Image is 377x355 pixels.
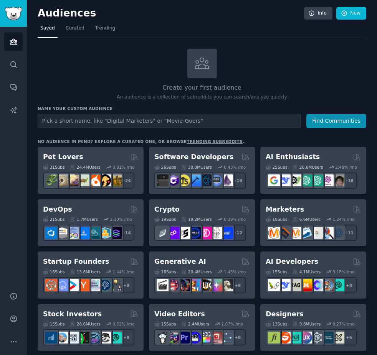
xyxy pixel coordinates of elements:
[67,174,79,186] img: leopardgeckos
[167,174,179,186] img: csharp
[43,164,64,170] div: 31 Sub s
[63,22,87,38] a: Curated
[70,164,100,170] div: 24.4M Users
[333,217,355,222] div: 1.24 % /mo
[210,279,222,291] img: starryai
[40,25,55,32] span: Saved
[154,152,233,162] h2: Software Developers
[332,279,344,291] img: AIDevelopersSociety
[311,332,323,343] img: userexperience
[112,269,134,274] div: 1.44 % /mo
[336,7,366,20] a: New
[95,25,115,32] span: Trending
[43,257,109,266] h2: Startup Founders
[200,227,212,239] img: defiblockchain
[332,332,344,343] img: UX_Design
[167,227,179,239] img: 0xPolygon
[38,114,301,128] input: Pick a short name, like "Digital Marketers" or "Movie-Goers"
[300,227,312,239] img: Emailmarketing
[99,174,111,186] img: PetAdvice
[289,332,301,343] img: UI_Design
[157,227,169,239] img: ethfinance
[200,279,212,291] img: FluxAI
[67,227,79,239] img: Docker_DevOps
[178,279,190,291] img: deepdream
[43,217,64,222] div: 21 Sub s
[322,227,334,239] img: MarketingResearch
[293,269,321,274] div: 4.1M Users
[43,309,102,319] h2: Stock Investors
[311,174,323,186] img: chatgpt_prompts_
[266,205,304,214] h2: Marketers
[311,279,323,291] img: OpenSourceAI
[221,279,233,291] img: DreamBooth
[78,332,89,343] img: Trading
[88,227,100,239] img: platformengineering
[230,277,246,293] div: + 9
[38,22,58,38] a: Saved
[66,25,84,32] span: Curated
[341,225,357,241] div: + 11
[181,321,209,327] div: 2.4M Users
[332,174,344,186] img: ArtificalIntelligence
[110,174,122,186] img: dogbreed
[93,22,118,38] a: Trending
[266,257,318,266] h2: AI Developers
[300,332,312,343] img: UXDesign
[43,269,64,274] div: 16 Sub s
[266,321,287,327] div: 13 Sub s
[322,332,334,343] img: learndesign
[38,83,366,93] h2: Create your first audience
[118,173,134,189] div: + 24
[178,227,190,239] img: ethstaker
[67,279,79,291] img: startup
[154,269,176,274] div: 16 Sub s
[341,329,357,345] div: + 6
[224,217,246,222] div: 0.39 % /mo
[78,279,89,291] img: ycombinator
[289,174,301,186] img: AItoolsCatalog
[221,332,233,343] img: postproduction
[181,269,212,274] div: 20.4M Users
[266,164,287,170] div: 25 Sub s
[187,139,242,144] a: trending subreddits
[293,164,323,170] div: 20.6M Users
[112,164,134,170] div: 0.81 % /mo
[341,173,357,189] div: + 18
[181,164,212,170] div: 30.0M Users
[333,269,355,274] div: 3.18 % /mo
[333,321,355,327] div: 0.27 % /mo
[38,139,244,144] div: No audience in mind? Explore a curated one, or browse .
[45,174,57,186] img: herpetology
[118,225,134,241] div: + 14
[56,227,68,239] img: AWS_Certified_Experts
[221,227,233,239] img: defi_
[167,332,179,343] img: editors
[266,269,287,274] div: 15 Sub s
[279,279,291,291] img: DeepSeek
[70,269,100,274] div: 13.8M Users
[43,321,64,327] div: 15 Sub s
[45,332,57,343] img: dividends
[279,332,291,343] img: logodesign
[189,279,201,291] img: sdforall
[210,332,222,343] img: Youtubevideo
[210,174,222,186] img: AskComputerScience
[230,329,246,345] div: + 8
[289,279,301,291] img: Rag
[88,332,100,343] img: StocksAndTrading
[112,321,134,327] div: 0.52 % /mo
[110,227,122,239] img: PlatformEngineers
[224,164,246,170] div: 0.43 % /mo
[110,217,132,222] div: 2.10 % /mo
[118,329,134,345] div: + 8
[200,174,212,186] img: reactnative
[200,332,212,343] img: finalcutpro
[157,279,169,291] img: aivideo
[157,174,169,186] img: software
[341,277,357,293] div: + 8
[266,152,320,162] h2: AI Enthusiasts
[56,174,68,186] img: ballpython
[230,225,246,241] div: + 12
[311,227,323,239] img: googleads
